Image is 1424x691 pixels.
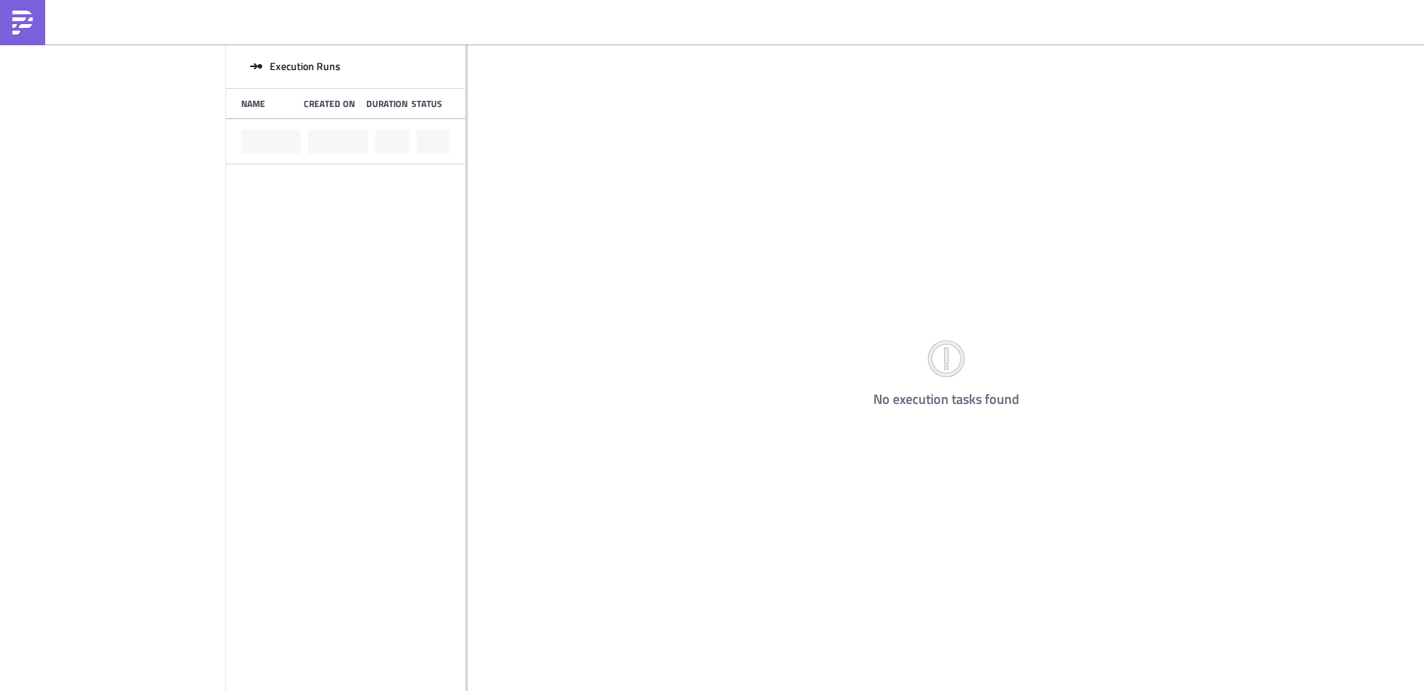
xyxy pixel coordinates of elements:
div: Name [241,98,296,109]
div: Duration [366,98,404,109]
div: Created On [304,98,359,109]
div: Status [411,98,442,109]
h4: No execution tasks found [873,392,1019,407]
img: PushMetrics [11,11,35,35]
span: Execution Runs [270,60,341,73]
